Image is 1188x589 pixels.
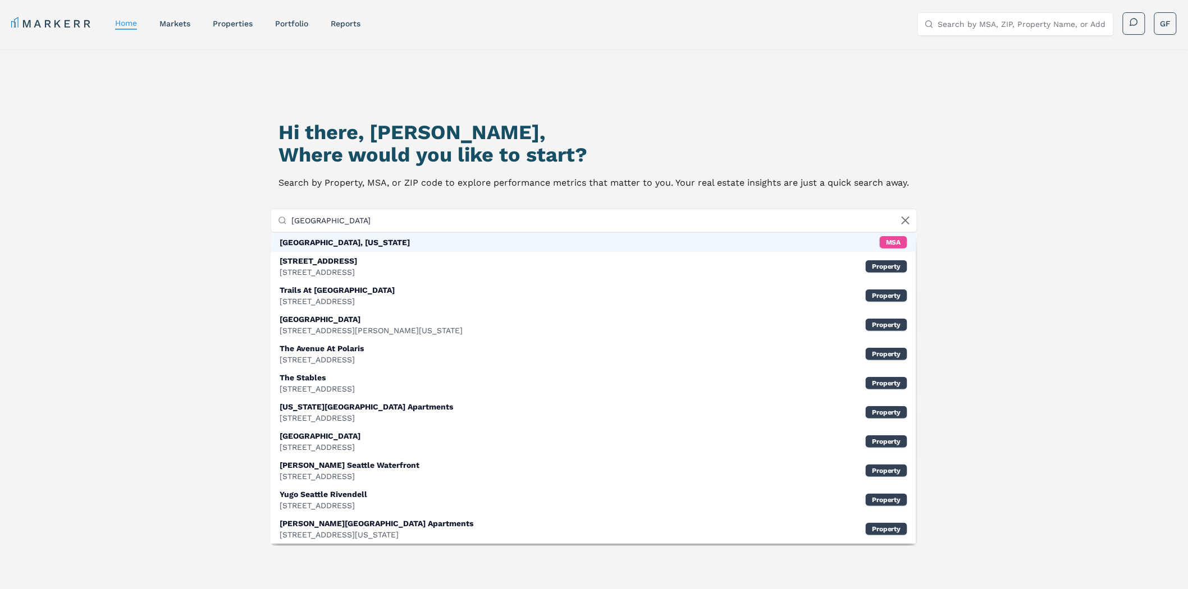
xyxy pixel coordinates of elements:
[280,296,395,307] div: [STREET_ADDRESS]
[278,121,910,144] h1: Hi there, [PERSON_NAME],
[280,372,355,383] div: The Stables
[271,339,916,369] div: Property: The Avenue At Polaris
[271,233,916,544] div: Suggestions
[271,456,916,485] div: Property: Griffis Seattle Waterfront
[866,260,907,273] div: Property
[280,412,453,424] div: [STREET_ADDRESS]
[271,369,916,398] div: Property: The Stables
[280,529,473,540] div: [STREET_ADDRESS][US_STATE]
[280,354,364,365] div: [STREET_ADDRESS]
[280,518,473,529] div: [PERSON_NAME][GEOGRAPHIC_DATA] Apartments
[280,383,355,394] div: [STREET_ADDRESS]
[280,266,357,278] div: [STREET_ADDRESS]
[280,343,364,354] div: The Avenue At Polaris
[271,398,916,427] div: Property: Washington Square Apartments
[278,175,910,191] p: Search by Property, MSA, or ZIP code to explore performance metrics that matter to you. Your real...
[866,494,907,506] div: Property
[866,406,907,418] div: Property
[280,401,453,412] div: [US_STATE][GEOGRAPHIC_DATA] Apartments
[880,236,907,249] div: MSA
[271,427,916,456] div: Property: Seattle Quilt Building
[271,514,916,544] div: Property: Merz - West Seattle Apartments
[866,319,907,331] div: Property
[11,16,93,31] a: MARKERR
[866,348,907,360] div: Property
[280,459,419,471] div: [PERSON_NAME] Seattle Waterfront
[280,314,463,325] div: [GEOGRAPHIC_DATA]
[213,19,253,28] a: properties
[866,523,907,535] div: Property
[280,489,367,500] div: Yugo Seattle Rivendell
[1160,18,1171,29] span: GF
[866,435,907,448] div: Property
[331,19,360,28] a: reports
[271,310,916,339] div: Property: Seattle House
[159,19,190,28] a: markets
[866,464,907,477] div: Property
[280,237,410,248] div: [GEOGRAPHIC_DATA], [US_STATE]
[278,144,910,166] h2: Where would you like to start?
[1154,12,1177,35] button: GF
[866,377,907,389] div: Property
[115,19,137,27] a: home
[866,289,907,302] div: Property
[271,485,916,514] div: Property: Yugo Seattle Rivendell
[291,209,910,232] input: Search by MSA, ZIP, Property Name, or Address
[938,13,1107,35] input: Search by MSA, ZIP, Property Name, or Address
[280,500,367,511] div: [STREET_ADDRESS]
[280,255,357,266] div: [STREET_ADDRESS]
[280,430,360,441] div: [GEOGRAPHIC_DATA]
[280,471,419,482] div: [STREET_ADDRESS]
[275,19,308,28] a: Portfolio
[280,441,360,453] div: [STREET_ADDRESS]
[280,325,463,336] div: [STREET_ADDRESS][PERSON_NAME][US_STATE]
[280,284,395,296] div: Trails At [GEOGRAPHIC_DATA]
[271,252,916,281] div: Property: 340 N Seattle Avenue
[271,281,916,310] div: Property: Trails At Rock Creek
[271,233,916,252] div: MSA: Seattle, Washington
